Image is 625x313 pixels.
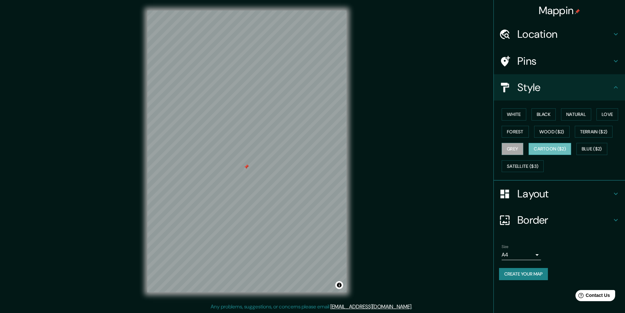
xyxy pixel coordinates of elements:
[596,108,618,121] button: Love
[534,126,570,138] button: Wood ($2)
[494,21,625,47] div: Location
[494,181,625,207] div: Layout
[502,160,544,172] button: Satellite ($3)
[502,244,509,250] label: Size
[567,287,618,306] iframe: Help widget launcher
[502,250,541,260] div: A4
[517,81,612,94] h4: Style
[494,207,625,233] div: Border
[517,213,612,227] h4: Border
[413,303,415,311] div: .
[531,108,556,121] button: Black
[494,74,625,101] div: Style
[412,303,413,311] div: .
[517,55,612,68] h4: Pins
[517,28,612,41] h4: Location
[539,4,580,17] h4: Mappin
[502,143,523,155] button: Grey
[517,187,612,200] h4: Layout
[575,9,580,14] img: pin-icon.png
[575,126,613,138] button: Terrain ($2)
[330,303,411,310] a: [EMAIL_ADDRESS][DOMAIN_NAME]
[576,143,607,155] button: Blue ($2)
[211,303,412,311] p: Any problems, suggestions, or concerns please email .
[147,11,346,292] canvas: Map
[502,126,529,138] button: Forest
[494,48,625,74] div: Pins
[499,268,548,280] button: Create your map
[529,143,571,155] button: Cartoon ($2)
[502,108,526,121] button: White
[335,281,343,289] button: Toggle attribution
[561,108,591,121] button: Natural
